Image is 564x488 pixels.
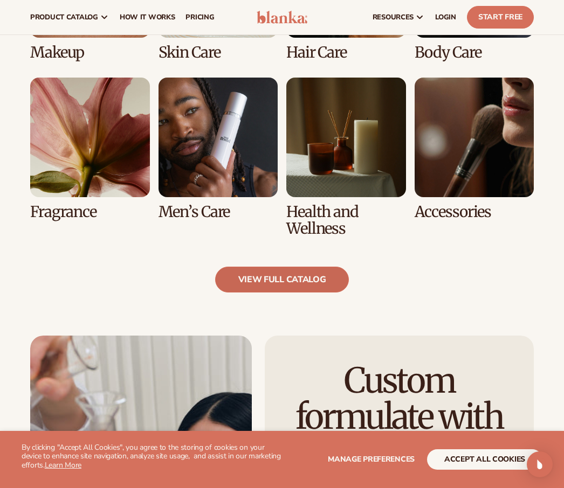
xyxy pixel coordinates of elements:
h3: Makeup [30,44,150,61]
button: Manage preferences [328,449,415,470]
h3: Fragrance [30,204,150,220]
span: LOGIN [435,13,456,22]
p: By clicking "Accept All Cookies", you agree to the storing of cookies on your device to enhance s... [22,443,282,470]
h3: Accessories [415,204,534,220]
span: How It Works [120,13,175,22]
img: logo [257,11,307,24]
h3: Men’s Care [159,204,278,220]
h3: Hair Care [286,44,406,61]
span: Manage preferences [328,454,415,464]
span: pricing [185,13,214,22]
a: Start Free [467,6,534,29]
div: 7 / 8 [286,78,406,236]
div: 5 / 8 [30,78,150,220]
span: product catalog [30,13,98,22]
h3: Skin Care [159,44,278,61]
div: 8 / 8 [415,78,534,220]
div: 6 / 8 [159,78,278,220]
div: Open Intercom Messenger [527,451,553,477]
a: view full catalog [215,267,349,292]
h3: Body Care [415,44,534,61]
span: resources [373,13,414,22]
a: Learn More [45,460,81,470]
button: accept all cookies [427,449,542,470]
